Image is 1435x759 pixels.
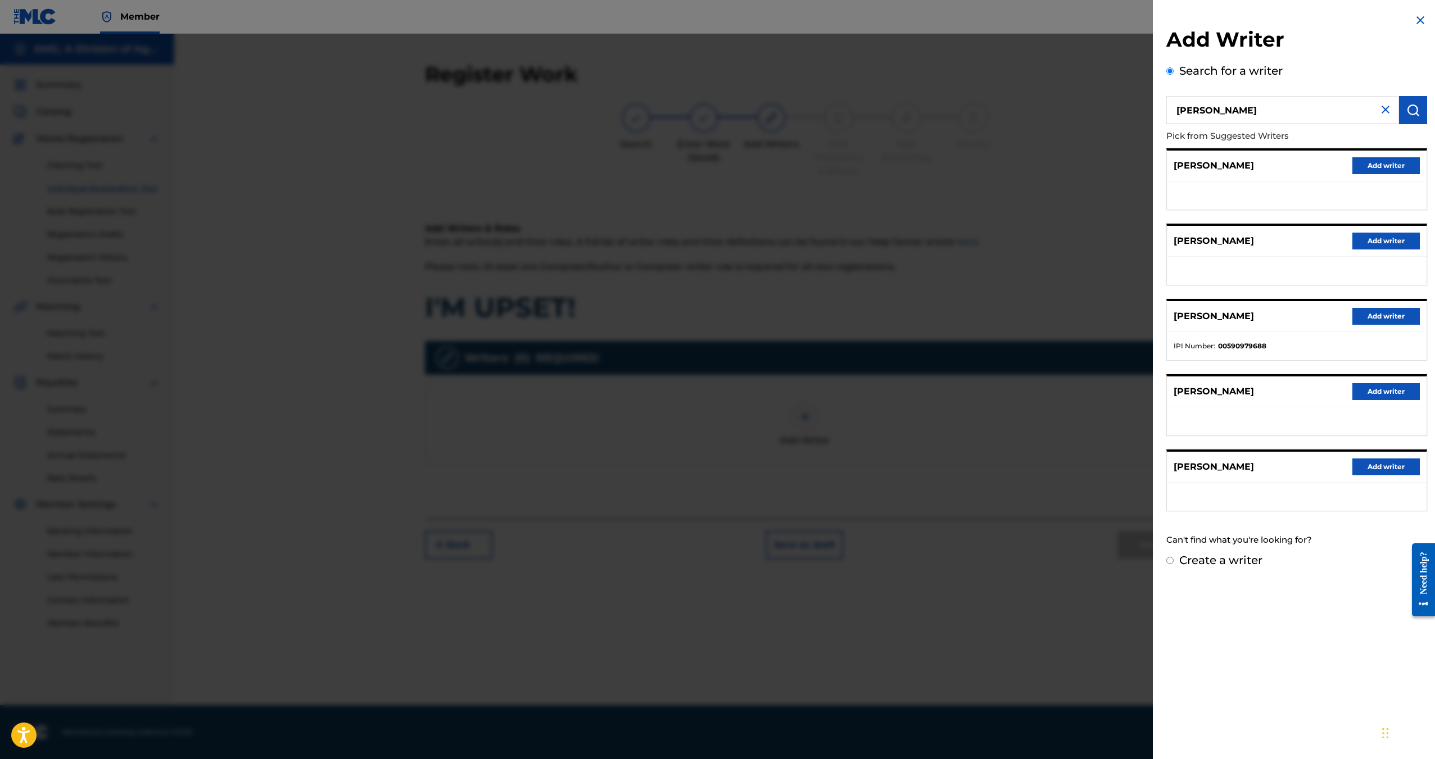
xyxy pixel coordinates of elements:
button: Add writer [1352,308,1420,325]
p: [PERSON_NAME] [1174,460,1254,474]
img: MLC Logo [13,8,57,25]
span: IPI Number : [1174,341,1215,351]
p: [PERSON_NAME] [1174,159,1254,172]
label: Create a writer [1179,553,1262,567]
button: Add writer [1352,157,1420,174]
div: Drag [1382,716,1389,750]
p: [PERSON_NAME] [1174,234,1254,248]
input: Search writer's name or IPI Number [1166,96,1399,124]
p: [PERSON_NAME] [1174,385,1254,398]
h2: Add Writer [1166,27,1427,56]
button: Add writer [1352,233,1420,249]
iframe: Chat Widget [1379,705,1435,759]
label: Search for a writer [1179,64,1283,78]
iframe: Resource Center [1404,534,1435,625]
strong: 00590979688 [1218,341,1266,351]
span: Member [120,10,160,23]
img: Search Works [1406,103,1420,117]
button: Add writer [1352,458,1420,475]
p: [PERSON_NAME] [1174,310,1254,323]
img: close [1379,103,1392,116]
div: Can't find what you're looking for? [1166,528,1427,552]
button: Add writer [1352,383,1420,400]
p: Pick from Suggested Writers [1166,124,1363,148]
img: Top Rightsholder [100,10,114,24]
